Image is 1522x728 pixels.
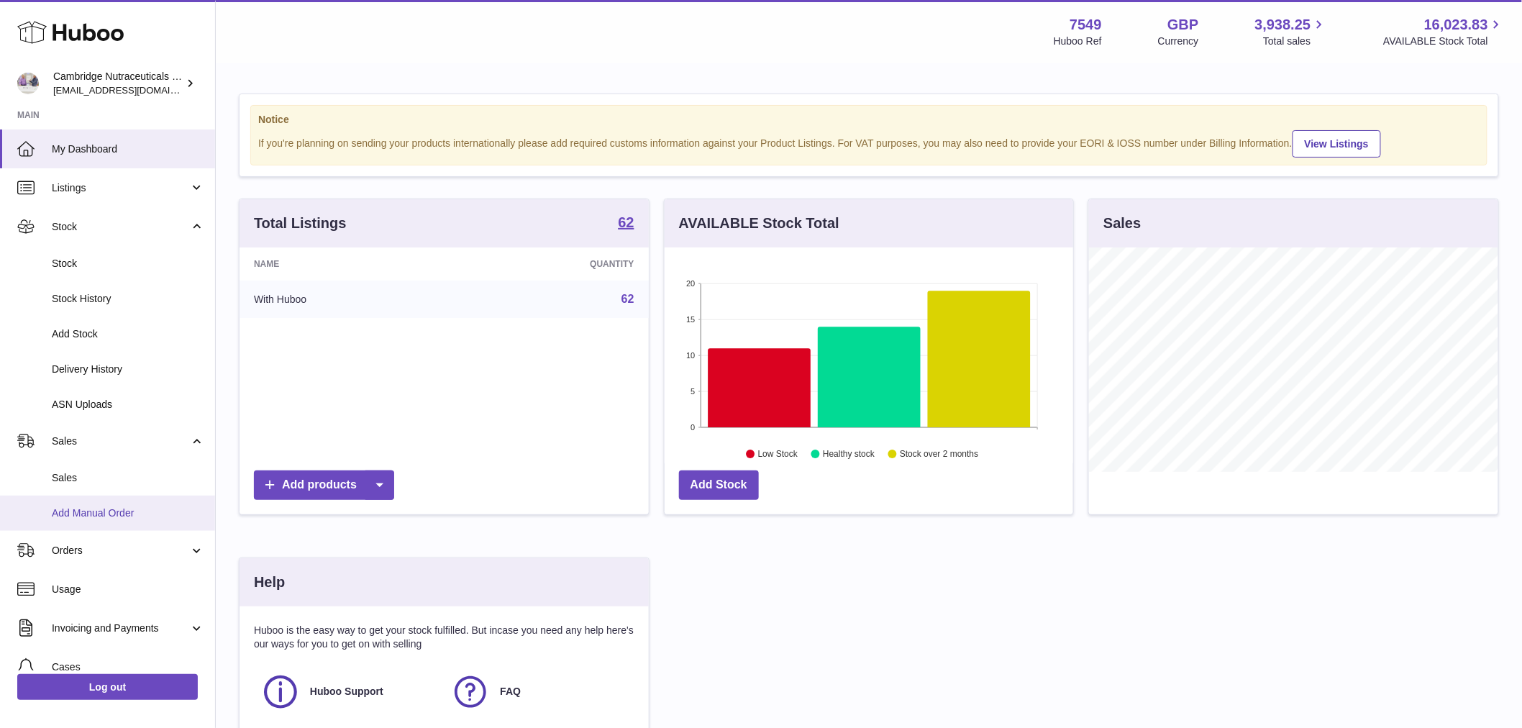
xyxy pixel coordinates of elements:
strong: 7549 [1070,15,1102,35]
a: Add Stock [679,470,759,500]
a: 3,938.25 Total sales [1255,15,1328,48]
strong: GBP [1167,15,1198,35]
span: FAQ [500,685,521,699]
span: Total sales [1263,35,1327,48]
div: Cambridge Nutraceuticals Ltd [53,70,183,97]
text: 15 [686,315,695,324]
text: 5 [691,387,695,396]
h3: Help [254,573,285,592]
a: Log out [17,674,198,700]
p: Huboo is the easy way to get your stock fulfilled. But incase you need any help here's our ways f... [254,624,634,651]
span: 3,938.25 [1255,15,1311,35]
span: 16,023.83 [1424,15,1488,35]
a: View Listings [1293,130,1381,158]
a: 62 [618,215,634,232]
span: [EMAIL_ADDRESS][DOMAIN_NAME] [53,84,211,96]
td: With Huboo [240,281,455,318]
span: Add Manual Order [52,506,204,520]
h3: AVAILABLE Stock Total [679,214,839,233]
img: qvc@camnutra.com [17,73,39,94]
span: Stock [52,220,189,234]
text: Stock over 2 months [900,450,978,460]
th: Name [240,247,455,281]
text: 10 [686,351,695,360]
a: FAQ [451,673,626,711]
text: 20 [686,279,695,288]
a: Huboo Support [261,673,437,711]
text: 0 [691,423,695,432]
span: Add Stock [52,327,204,341]
div: Huboo Ref [1054,35,1102,48]
span: Listings [52,181,189,195]
h3: Total Listings [254,214,347,233]
text: Healthy stock [823,450,875,460]
a: 16,023.83 AVAILABLE Stock Total [1383,15,1505,48]
strong: Notice [258,113,1480,127]
span: Delivery History [52,363,204,376]
span: Sales [52,471,204,485]
div: If you're planning on sending your products internationally please add required customs informati... [258,128,1480,158]
span: Sales [52,434,189,448]
strong: 62 [618,215,634,229]
a: 62 [621,293,634,305]
span: Invoicing and Payments [52,622,189,635]
h3: Sales [1103,214,1141,233]
span: My Dashboard [52,142,204,156]
div: Currency [1158,35,1199,48]
span: Orders [52,544,189,558]
span: Huboo Support [310,685,383,699]
span: Stock [52,257,204,270]
text: Low Stock [758,450,798,460]
a: Add products [254,470,394,500]
span: Stock History [52,292,204,306]
span: ASN Uploads [52,398,204,411]
th: Quantity [455,247,649,281]
span: Cases [52,660,204,674]
span: AVAILABLE Stock Total [1383,35,1505,48]
span: Usage [52,583,204,596]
